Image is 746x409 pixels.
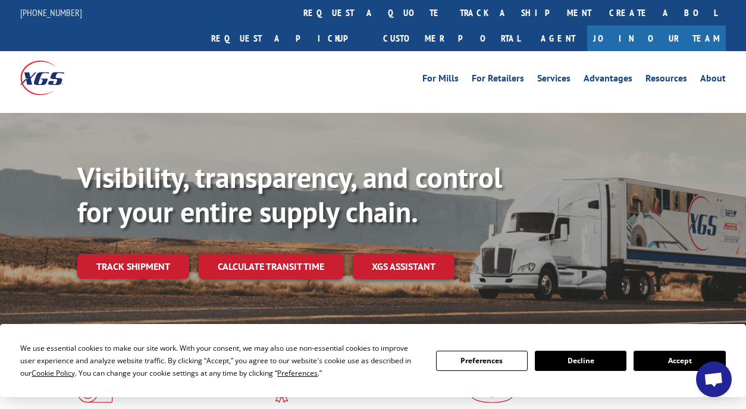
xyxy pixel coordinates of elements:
[472,74,524,87] a: For Retailers
[529,26,587,51] a: Agent
[696,361,732,397] div: Open chat
[374,26,529,51] a: Customer Portal
[535,351,626,371] button: Decline
[645,74,687,87] a: Resources
[436,351,528,371] button: Preferences
[584,74,632,87] a: Advantages
[422,74,459,87] a: For Mills
[20,342,421,379] div: We use essential cookies to make our site work. With your consent, we may also use non-essential ...
[202,26,374,51] a: Request a pickup
[353,254,455,279] a: XGS ASSISTANT
[700,74,726,87] a: About
[199,254,343,279] a: Calculate transit time
[20,7,82,18] a: [PHONE_NUMBER]
[634,351,725,371] button: Accept
[77,159,502,230] b: Visibility, transparency, and control for your entire supply chain.
[277,368,318,378] span: Preferences
[32,368,75,378] span: Cookie Policy
[587,26,726,51] a: Join Our Team
[77,254,189,279] a: Track shipment
[537,74,571,87] a: Services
